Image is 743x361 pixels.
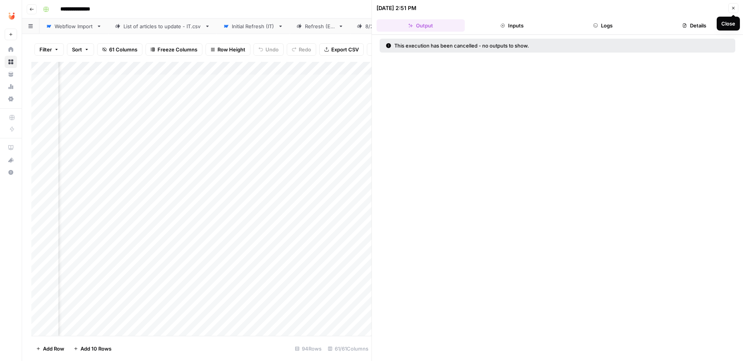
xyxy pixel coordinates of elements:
[205,43,250,56] button: Row Height
[305,22,335,30] div: Refresh (ES)
[292,342,325,355] div: 94 Rows
[158,46,197,53] span: Freeze Columns
[39,19,108,34] a: Webflow Import
[325,342,371,355] div: 61/61 Columns
[5,9,19,23] img: Unobravo Logo
[331,46,359,53] span: Export CSV
[319,43,364,56] button: Export CSV
[39,46,52,53] span: Filter
[67,43,94,56] button: Sort
[123,22,202,30] div: List of articles to update - IT.csv
[377,4,416,12] div: [DATE] 2:51 PM
[146,43,202,56] button: Freeze Columns
[721,20,735,27] div: Close
[31,342,69,355] button: Add Row
[108,19,217,34] a: List of articles to update - IT.csv
[468,19,556,32] button: Inputs
[217,19,290,34] a: Initial Refresh (IT)
[43,345,64,352] span: Add Row
[5,43,17,56] a: Home
[97,43,142,56] button: 61 Columns
[80,345,111,352] span: Add 10 Rows
[290,19,350,34] a: Refresh (ES)
[232,22,275,30] div: Initial Refresh (IT)
[5,68,17,80] a: Your Data
[265,46,279,53] span: Undo
[5,166,17,179] button: Help + Support
[5,56,17,68] a: Browse
[72,46,82,53] span: Sort
[5,6,17,26] button: Workspace: Unobravo
[55,22,93,30] div: Webflow Import
[299,46,311,53] span: Redo
[386,42,629,49] div: This execution has been cancelled - no outputs to show.
[34,43,64,56] button: Filter
[5,154,17,166] button: What's new?
[365,22,386,30] div: 8/25 List
[350,19,401,34] a: 8/25 List
[5,93,17,105] a: Settings
[217,46,245,53] span: Row Height
[377,19,465,32] button: Output
[559,19,647,32] button: Logs
[5,80,17,93] a: Usage
[109,46,137,53] span: 61 Columns
[650,19,738,32] button: Details
[287,43,316,56] button: Redo
[69,342,116,355] button: Add 10 Rows
[5,141,17,154] a: AirOps Academy
[253,43,284,56] button: Undo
